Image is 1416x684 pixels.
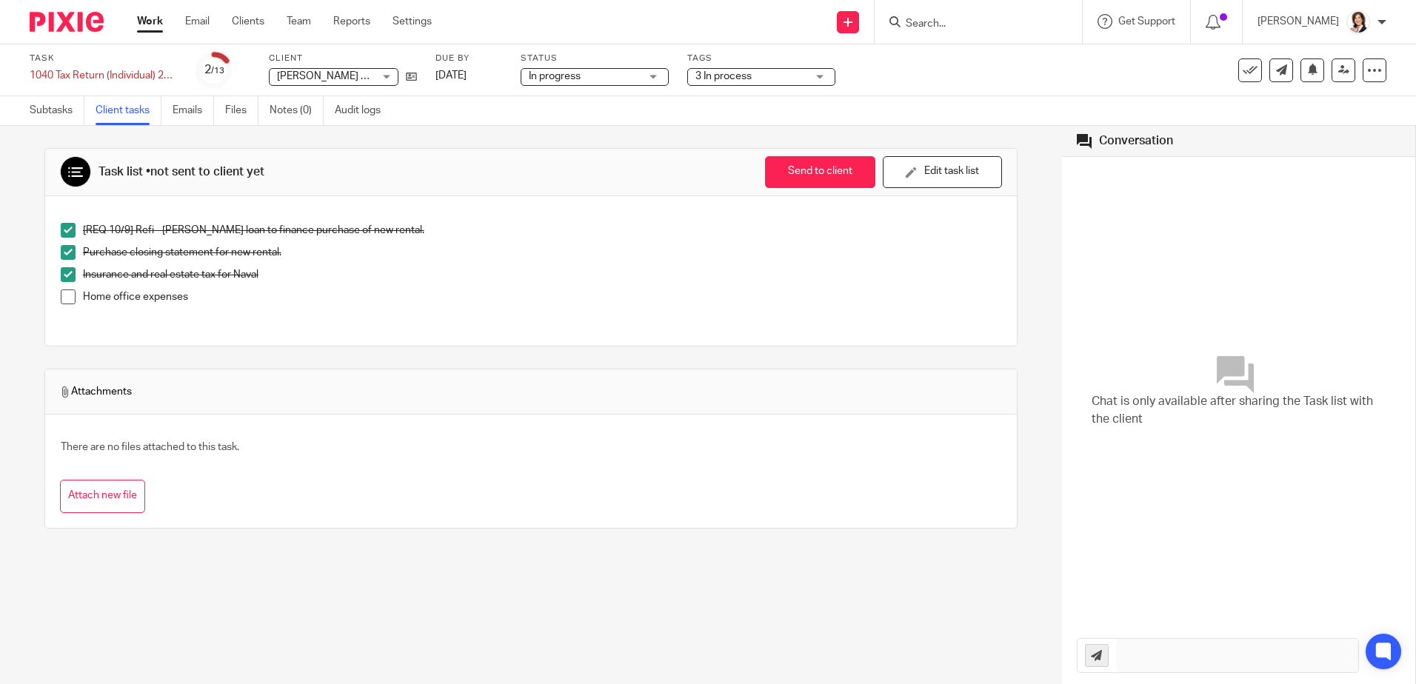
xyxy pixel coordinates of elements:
img: BW%20Website%203%20-%20square.jpg [1346,10,1370,34]
a: Audit logs [335,96,392,125]
a: Work [137,14,163,29]
span: Chat is only available after sharing the Task list with the client [1092,393,1386,428]
a: Client tasks [96,96,161,125]
p: [REQ 10/9] Refi - [PERSON_NAME] loan to finance purchase of new rental. [83,223,1002,238]
input: Search [904,18,1038,31]
span: [DATE] [435,70,467,81]
a: Email [185,14,210,29]
div: Task list • [98,164,264,180]
a: Notes (0) [270,96,324,125]
a: Reports [333,14,370,29]
span: There are no files attached to this task. [61,442,239,452]
div: 2 [204,61,224,78]
label: Task [30,53,178,64]
a: Settings [393,14,432,29]
div: 1040 Tax Return (Individual) 2024 [30,68,178,83]
a: Team [287,14,311,29]
a: Emails [173,96,214,125]
a: Clients [232,14,264,29]
button: Edit task list [883,156,1002,188]
span: Attachments [60,384,132,399]
label: Status [521,53,669,64]
p: Insurance and real estate tax for Naval [83,267,1002,282]
a: Files [225,96,258,125]
small: /13 [211,67,224,75]
label: Client [269,53,417,64]
a: Subtasks [30,96,84,125]
button: Send to client [765,156,875,188]
p: Purchase closing statement for new rental. [83,245,1002,260]
span: 3 In process [695,71,752,81]
button: Attach new file [60,480,145,513]
p: Home office expenses [83,289,1002,304]
label: Due by [435,53,502,64]
span: not sent to client yet [150,166,264,178]
span: Get Support [1118,16,1175,27]
img: Pixie [30,12,104,32]
span: [PERSON_NAME] & [PERSON_NAME] [277,71,451,81]
p: [PERSON_NAME] [1258,14,1339,29]
label: Tags [687,53,835,64]
span: In progress [529,71,581,81]
div: Conversation [1099,133,1173,149]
